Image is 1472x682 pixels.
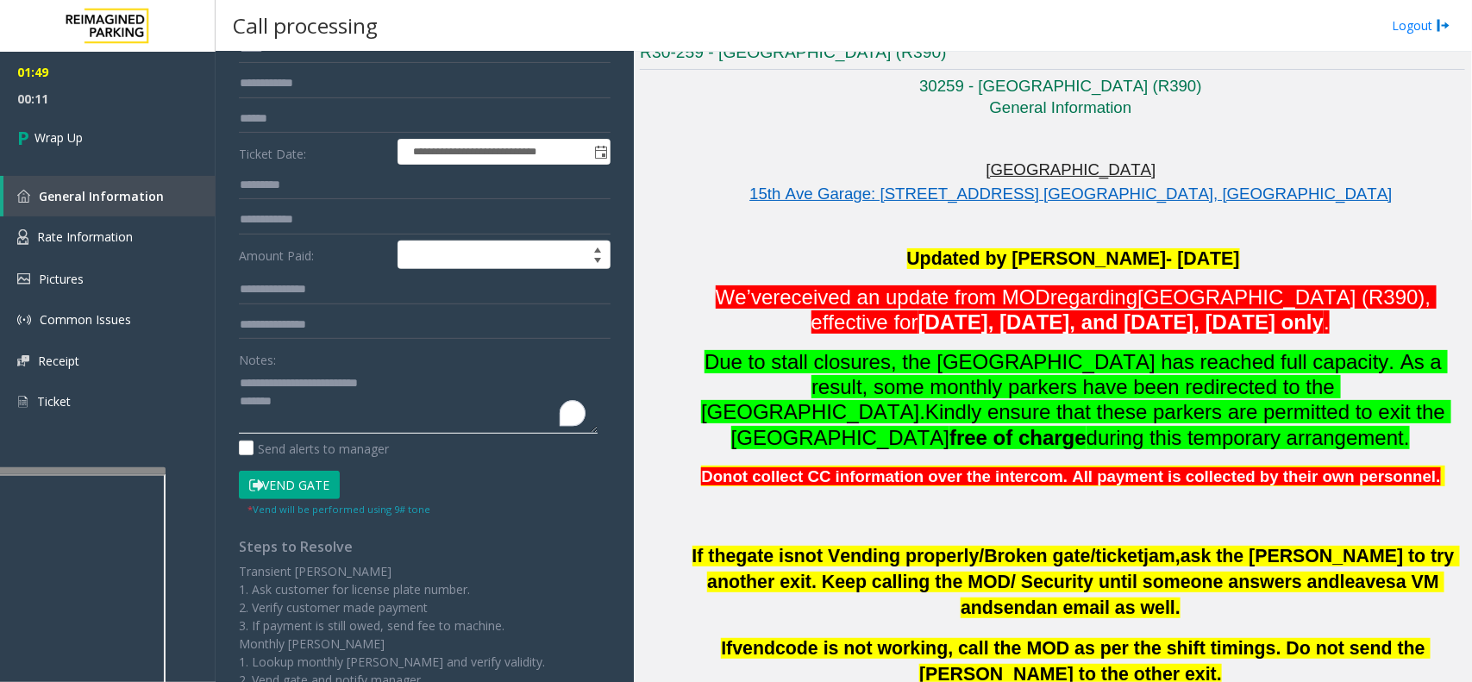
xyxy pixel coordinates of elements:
[17,190,30,203] img: 'icon'
[701,350,1448,424] span: Due to stall closures, the [GEOGRAPHIC_DATA] has reached full capacity. As a result, some monthly...
[907,248,1240,269] span: Updated by [PERSON_NAME]- [DATE]
[716,285,774,309] span: We’ve
[39,271,84,287] span: Pictures
[990,98,1132,116] span: General Information
[731,400,1451,448] span: Kindly ensure that these parkers are permitted to exit the [GEOGRAPHIC_DATA]
[235,241,393,270] label: Amount Paid:
[17,229,28,245] img: 'icon'
[1340,572,1396,592] span: leaves
[949,426,1087,449] span: free of charge
[993,598,1037,618] span: send
[247,503,430,516] small: Vend will be performed using 9# tone
[640,41,1465,70] h3: R30-259 - [GEOGRAPHIC_DATA] (R390)
[1437,16,1450,34] img: logout
[17,273,30,285] img: 'icon'
[239,345,276,369] label: Notes:
[774,285,1050,309] span: received an update from MOD
[1143,546,1181,566] span: jam,
[39,188,164,204] span: General Information
[239,539,611,555] h4: Steps to Resolve
[239,369,598,434] textarea: To enrich screen reader interactions, please activate Accessibility in Grammarly extension settings
[919,77,1202,95] span: 30259 - [GEOGRAPHIC_DATA] (R390)
[736,546,795,567] span: gate is
[707,546,1459,592] span: ask the [PERSON_NAME] to try another exit. Keep calling the MOD/ Security until someone answers and
[1037,598,1181,618] span: an email as well.
[17,313,31,327] img: 'icon'
[732,638,775,659] span: vend
[591,140,610,164] span: Toggle popup
[239,440,389,458] label: Send alerts to manager
[987,160,1156,178] span: [GEOGRAPHIC_DATA]
[17,394,28,410] img: 'icon'
[794,546,1143,566] span: not Vending properly/Broken gate/ticket
[38,353,79,369] span: Receipt
[1087,426,1410,449] span: during this temporary arrangement.
[235,139,393,165] label: Ticket Date:
[224,4,386,47] h3: Call processing
[1324,310,1330,334] span: .
[692,546,736,566] span: If the
[586,255,610,269] span: Decrease value
[17,355,29,366] img: 'icon'
[918,310,1325,334] span: [DATE], [DATE], and [DATE], [DATE] only
[586,241,610,255] span: Increase value
[1392,16,1450,34] a: Logout
[701,467,1440,485] span: Donot collect CC information over the intercom. All payment is collected by their own personnel.
[749,185,1392,203] a: 15th Ave Garage: [STREET_ADDRESS] [GEOGRAPHIC_DATA], [GEOGRAPHIC_DATA]
[40,311,131,328] span: Common Issues
[34,128,83,147] span: Wrap Up
[3,176,216,216] a: General Information
[1050,285,1137,309] span: regarding
[37,228,133,245] span: Rate Information
[721,638,732,659] span: If
[239,471,340,500] button: Vend Gate
[37,393,71,410] span: Ticket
